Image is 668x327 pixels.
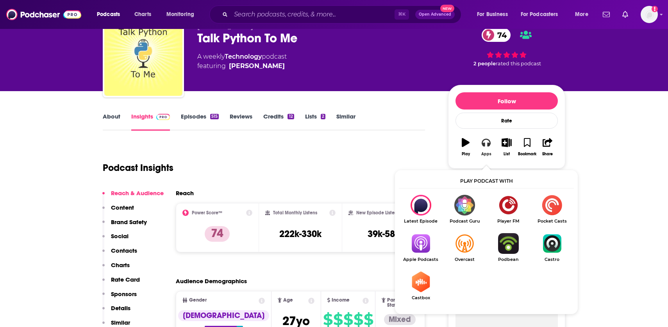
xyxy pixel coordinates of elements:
span: Monitoring [166,9,194,20]
span: featuring [197,61,287,71]
a: Episodes515 [181,113,219,131]
button: Details [102,304,130,319]
span: $ [343,313,353,326]
a: PodbeanPodbean [486,233,530,262]
a: Michael Kennedy [229,61,285,71]
button: Bookmark [517,133,537,161]
span: For Business [477,9,508,20]
h2: Audience Demographics [176,277,247,285]
span: Charts [134,9,151,20]
span: Overcast [443,257,486,262]
p: Social [111,232,129,240]
h1: Podcast Insights [103,162,173,174]
div: 515 [210,114,219,119]
span: rated this podcast [496,61,541,66]
div: Bookmark [518,152,536,156]
a: CastroCastro [530,233,574,262]
button: open menu [472,8,518,21]
img: Podchaser Pro [156,114,170,120]
p: Brand Safety [111,218,147,226]
a: CastboxCastbox [399,271,443,300]
a: Show notifications dropdown [600,8,613,21]
a: Charts [129,8,156,21]
a: Credits12 [263,113,294,131]
div: Rate [455,113,558,129]
span: Age [283,298,293,303]
span: 2 people [473,61,496,66]
button: Charts [102,261,130,276]
span: Podbean [486,257,530,262]
span: $ [323,313,332,326]
div: [DEMOGRAPHIC_DATA] [178,310,269,321]
button: List [497,133,517,161]
span: Castro [530,257,574,262]
div: Play podcast with [399,174,574,189]
div: List [504,152,510,156]
span: Income [332,298,350,303]
span: Pocket Casts [530,219,574,224]
div: 74 2 peoplerated this podcast [448,23,565,72]
span: New [440,5,454,12]
button: Sponsors [102,290,137,305]
a: Pocket CastsPocket Casts [530,195,574,224]
button: open menu [570,8,598,21]
a: Lists2 [305,113,325,131]
button: open menu [161,8,204,21]
p: Contacts [111,247,137,254]
button: Follow [455,92,558,110]
span: $ [354,313,363,326]
button: Brand Safety [102,218,147,233]
div: Share [542,152,553,156]
p: Charts [111,261,130,269]
h3: 39k-58k [368,228,400,240]
input: Search podcasts, credits, & more... [231,8,395,21]
div: Play [462,152,470,156]
h3: 222k-330k [279,228,321,240]
div: Mixed [384,314,416,325]
div: A weekly podcast [197,52,287,71]
a: OvercastOvercast [443,233,486,262]
button: Rate Card [102,276,140,290]
span: Apple Podcasts [399,257,443,262]
button: Play [455,133,476,161]
span: ⌘ K [395,9,409,20]
a: Player FMPlayer FM [486,195,530,224]
span: Podcasts [97,9,120,20]
img: User Profile [641,6,658,23]
div: Talk Python To Me on Latest Episode [399,195,443,224]
h2: New Episode Listens [356,210,399,216]
button: Contacts [102,247,137,261]
a: InsightsPodchaser Pro [131,113,170,131]
a: Similar [336,113,355,131]
a: Technology [225,53,262,60]
svg: Add a profile image [652,6,658,12]
p: Similar [111,319,130,326]
a: Talk Python To Me [104,18,182,96]
span: 74 [489,28,511,42]
h2: Total Monthly Listens [273,210,317,216]
span: More [575,9,588,20]
button: Share [538,133,558,161]
button: Show profile menu [641,6,658,23]
a: Podcast GuruPodcast Guru [443,195,486,224]
div: Search podcasts, credits, & more... [217,5,469,23]
a: About [103,113,120,131]
p: Rate Card [111,276,140,283]
span: Castbox [399,295,443,300]
span: Open Advanced [419,13,451,16]
a: Reviews [230,113,252,131]
div: Apps [481,152,491,156]
button: Content [102,204,134,218]
p: Reach & Audience [111,189,164,197]
span: Parental Status [387,298,411,308]
p: Content [111,204,134,211]
span: For Podcasters [521,9,558,20]
button: Reach & Audience [102,189,164,204]
img: Podchaser - Follow, Share and Rate Podcasts [6,7,81,22]
span: Latest Episode [399,219,443,224]
button: Apps [476,133,496,161]
button: open menu [91,8,130,21]
span: Logged in as inkhouseNYC [641,6,658,23]
span: $ [364,313,373,326]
